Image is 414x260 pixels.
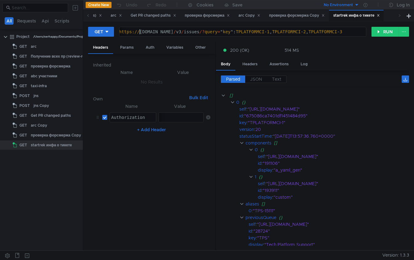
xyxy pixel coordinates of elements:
[53,17,71,25] button: Scripts
[249,241,263,248] div: display
[263,160,400,167] div: "191106"
[250,76,262,82] span: JSON
[31,42,37,51] div: arc
[397,1,410,9] div: Log In
[19,71,27,81] span: GET
[141,79,163,85] nz-embed-empty: No Results
[255,126,401,133] div: 20
[274,194,401,201] div: "custom"
[257,221,401,228] div: "[URL][DOMAIN_NAME]"
[142,0,171,10] button: Redo
[258,187,262,194] div: id
[239,119,247,126] div: key
[126,1,137,9] div: Undo
[40,17,51,25] button: Api
[34,91,39,100] div: jns
[248,119,401,126] div: "TPLATFORMCI-1"
[31,62,71,71] div: проверка форсмержа
[19,81,27,91] span: GET
[197,1,213,9] div: Cookies
[19,91,30,100] span: POST
[257,234,401,241] div: "TPS"
[246,214,277,221] div: previousQueue
[237,99,240,106] div: 0
[249,207,409,214] div: :
[131,12,176,19] div: Get PR changed paths
[19,111,27,120] span: GET
[258,187,409,194] div: :
[258,194,272,201] div: display
[265,59,294,70] div: Assertions
[269,12,325,19] div: проверка форсмержа Copy
[19,42,27,51] span: GET
[190,42,211,53] div: Other
[156,1,166,9] div: Redo
[239,119,409,126] div: :
[187,94,210,101] button: Bulk Edit
[19,101,30,110] span: POST
[258,194,409,201] div: :
[239,106,409,112] div: :
[239,106,246,112] div: self
[285,47,299,53] div: 514 MS
[216,59,235,71] div: Body
[272,76,281,82] span: Text
[238,12,260,19] div: arc Copy
[34,101,49,110] div: jns Copy
[185,12,230,19] div: проверка форсмержа
[107,103,156,110] th: Name
[255,173,257,180] div: 1
[244,112,400,119] div: "675086ca7401df1451484d95"
[239,112,409,119] div: :
[161,42,188,53] div: Variables
[249,207,252,214] div: 0
[249,228,409,234] div: :
[98,69,155,76] th: Name
[296,59,313,70] div: Log
[16,32,30,41] div: Project
[19,121,27,130] span: GET
[249,221,256,228] div: self
[230,47,249,54] span: 200 (OK)
[19,52,27,61] span: GET
[15,17,38,25] button: Requests
[259,173,401,180] div: {}
[258,153,409,160] div: :
[249,241,409,248] div: :
[239,112,243,119] div: id
[31,121,47,130] div: arc Copy
[31,111,71,120] div: Get PR changed paths
[31,52,98,61] div: Получение всех пр (review-requests)
[253,207,400,214] div: "TPS-15111"
[31,81,47,91] div: taxi-infra
[249,234,409,241] div: :
[262,201,401,207] div: []
[112,0,142,10] button: Undo
[246,140,272,146] div: components
[258,160,409,167] div: :
[266,153,401,160] div: "[URL][DOMAIN_NAME]"
[19,131,27,140] span: GET
[19,140,27,150] span: GET
[239,133,272,140] div: statusStartTime
[249,221,409,228] div: :
[258,167,409,173] div: :
[239,126,409,133] div: :
[264,241,401,248] div: "Tech Platform Support"
[88,27,114,37] button: GET
[5,17,14,25] button: All
[274,140,402,146] div: []
[258,180,265,187] div: self
[258,167,272,173] div: display
[95,28,103,35] div: GET
[239,126,254,133] div: version
[274,167,401,173] div: "a_yaml_gen"
[249,234,256,241] div: key
[111,12,122,19] div: arc
[33,32,87,41] div: /Users/serhappy/Documents/Project
[86,2,112,8] button: Create New
[382,251,409,260] span: Version: 1.3.3
[31,131,81,140] div: проверка форсмержа Copy
[279,214,402,221] div: {}
[237,59,262,70] div: Headers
